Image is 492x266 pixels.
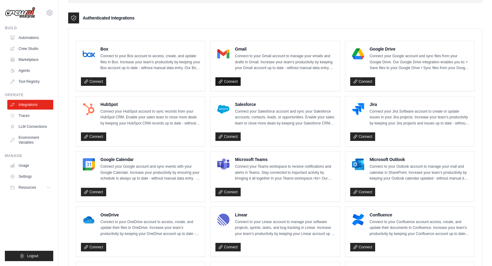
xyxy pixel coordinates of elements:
[235,156,335,163] h4: Microsoft Teams
[100,46,200,52] h4: Box
[5,251,53,261] button: Logout
[7,161,53,170] a: Usage
[100,164,200,182] p: Connect your Google account and sync events with your Google Calendar. Increase your productivity...
[7,77,53,86] a: Tool Registry
[27,254,38,258] span: Logout
[7,100,53,110] a: Integrations
[352,158,364,170] img: Microsoft Outlook Logo
[235,164,335,182] p: Connect your Teams workspace to receive notifications and alerts in Teams. Stay connected to impo...
[215,188,241,196] a: Connect
[100,53,200,71] p: Connect to your Box account to access, create, and update files in Box. Increase your team’s prod...
[215,77,241,86] a: Connect
[81,132,106,141] a: Connect
[350,77,375,86] a: Connect
[217,158,229,170] img: Microsoft Teams Logo
[83,103,95,115] img: HubSpot Logo
[217,48,229,60] img: Gmail Logo
[100,101,200,107] h4: HubSpot
[217,214,229,226] img: Linear Logo
[352,214,364,226] img: Confluence Logo
[100,219,200,237] p: Connect to your OneDrive account to access, create, and update their files in OneDrive. Increase ...
[370,212,469,218] h4: Confluence
[5,7,35,19] img: Logo
[370,53,469,71] p: Connect your Google account and sync files from your Google Drive. Our Google Drive integration e...
[370,109,469,127] p: Connect your Jira Software account to create or update issues in your Jira projects. Increase you...
[370,101,469,107] h4: Jira
[350,132,375,141] a: Connect
[5,153,53,158] div: Manage
[81,243,106,251] a: Connect
[352,48,364,60] img: Google Drive Logo
[83,15,134,21] h3: Authenticated Integrations
[217,103,229,115] img: Salesforce Logo
[7,172,53,181] a: Settings
[81,77,106,86] a: Connect
[83,214,95,226] img: OneDrive Logo
[235,53,335,71] p: Connect to your Gmail account to manage your emails and drafts in Gmail. Increase your team’s pro...
[7,66,53,75] a: Agents
[215,243,241,251] a: Connect
[7,55,53,65] a: Marketplace
[235,109,335,127] p: Connect your Salesforce account and sync your Salesforce accounts, contacts, leads, or opportunit...
[7,33,53,43] a: Automations
[235,212,335,218] h4: Linear
[352,103,364,115] img: Jira Logo
[370,156,469,163] h4: Microsoft Outlook
[7,111,53,121] a: Traces
[235,101,335,107] h4: Salesforce
[81,188,106,196] a: Connect
[370,164,469,182] p: Connect to your Outlook account to manage your mail and calendar in SharePoint. Increase your tea...
[83,48,95,60] img: Box Logo
[350,243,375,251] a: Connect
[7,122,53,131] a: LLM Connections
[7,183,53,192] button: Resources
[100,212,200,218] h4: OneDrive
[7,133,53,147] a: Environment Variables
[370,219,469,237] p: Connect to your Confluence account access, create, and update their documents in Confluence. Incr...
[19,185,36,190] span: Resources
[5,93,53,97] div: Operate
[7,44,53,54] a: Crew Studio
[83,158,95,170] img: Google Calendar Logo
[215,132,241,141] a: Connect
[100,156,200,163] h4: Google Calendar
[5,26,53,30] div: Build
[235,219,335,237] p: Connect to your Linear account to manage your software projects, sprints, tasks, and bug tracking...
[235,46,335,52] h4: Gmail
[350,188,375,196] a: Connect
[100,109,200,127] p: Connect your HubSpot account to sync records from your HubSpot CRM. Enable your sales team to clo...
[370,46,469,52] h4: Google Drive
